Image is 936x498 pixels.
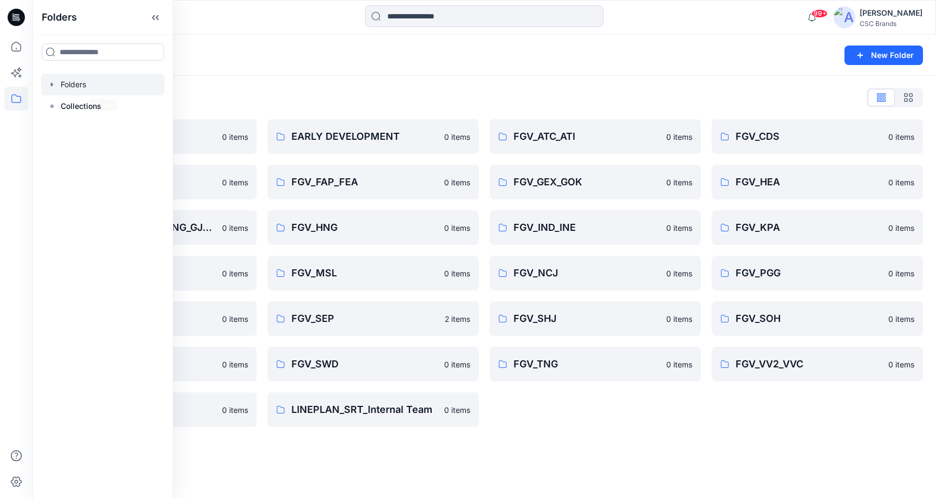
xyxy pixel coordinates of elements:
p: FGV_FAP_FEA [291,174,438,190]
p: 0 items [222,222,248,234]
p: 0 items [888,268,914,279]
a: FGV_IND_INE0 items [490,210,701,245]
p: FGV_SWD [291,357,438,372]
a: FGV_FAP_FEA0 items [268,165,479,199]
p: 0 items [222,404,248,416]
p: FGV_IND_INE [513,220,660,235]
p: 0 items [222,313,248,325]
a: LINEPLAN_SRT_Internal Team0 items [268,392,479,427]
p: 0 items [444,268,470,279]
a: FGV_HEA0 items [712,165,923,199]
p: FGV_HNG [291,220,438,235]
p: 0 items [666,313,692,325]
div: CSC Brands [860,20,922,28]
p: FGV_ATC_ATI [513,129,660,144]
p: FGV_SEP [291,311,438,326]
p: 2 items [445,313,470,325]
p: 0 items [888,222,914,234]
a: EARLY DEVELOPMENT0 items [268,119,479,154]
a: FGV_VV2_VVC0 items [712,347,923,381]
a: FGV_CDS0 items [712,119,923,154]
p: FGV_MSL [291,266,438,281]
p: 0 items [666,359,692,370]
a: FGV_SEP2 items [268,301,479,336]
p: 0 items [222,177,248,188]
span: 99+ [811,9,828,18]
img: avatar [834,7,855,28]
p: 0 items [666,131,692,143]
p: FGV_PGG [736,266,882,281]
p: FGV_CDS [736,129,882,144]
p: 0 items [222,131,248,143]
p: FGV_SHJ [513,311,660,326]
p: FGV_HEA [736,174,882,190]
a: FGV_PGG0 items [712,256,923,290]
button: New Folder [844,46,923,65]
a: FGV_TNG0 items [490,347,701,381]
p: 0 items [888,131,914,143]
p: 0 items [888,313,914,325]
p: 0 items [444,222,470,234]
p: Collections [61,100,101,113]
p: 0 items [444,359,470,370]
a: FGV_MSL0 items [268,256,479,290]
p: 0 items [222,268,248,279]
p: 0 items [222,359,248,370]
p: FGV_GEX_GOK [513,174,660,190]
p: FGV_KPA [736,220,882,235]
p: 0 items [666,268,692,279]
p: 0 items [666,222,692,234]
p: 0 items [444,177,470,188]
p: 0 items [444,131,470,143]
p: FGV_VV2_VVC [736,357,882,372]
p: EARLY DEVELOPMENT [291,129,438,144]
a: FGV_KPA0 items [712,210,923,245]
p: 0 items [888,359,914,370]
p: LINEPLAN_SRT_Internal Team [291,402,438,417]
p: FGV_TNG [513,357,660,372]
a: FGV_SHJ0 items [490,301,701,336]
a: FGV_SWD0 items [268,347,479,381]
a: FGV_HNG0 items [268,210,479,245]
a: FGV_ATC_ATI0 items [490,119,701,154]
a: FGV_SOH0 items [712,301,923,336]
div: [PERSON_NAME] [860,7,922,20]
a: FGV_NCJ0 items [490,256,701,290]
p: 0 items [444,404,470,416]
p: FGV_SOH [736,311,882,326]
p: 0 items [888,177,914,188]
a: FGV_GEX_GOK0 items [490,165,701,199]
p: FGV_NCJ [513,266,660,281]
p: 0 items [666,177,692,188]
